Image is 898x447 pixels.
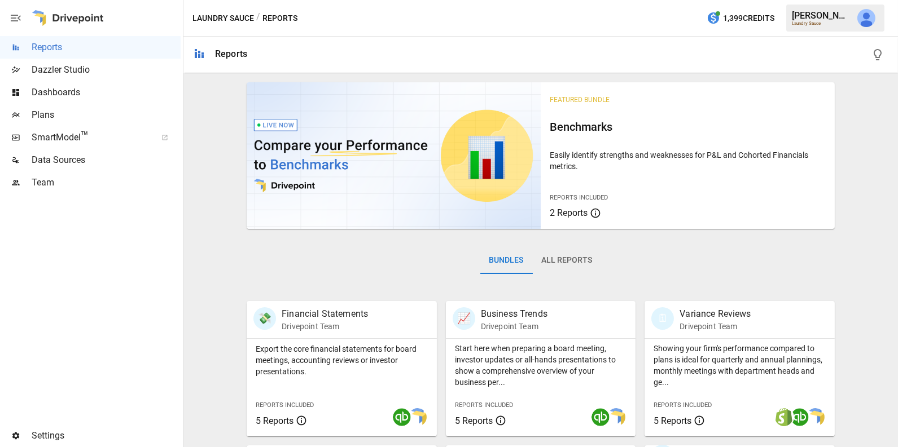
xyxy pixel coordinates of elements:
[607,408,625,426] img: smart model
[256,11,260,25] div: /
[723,11,774,25] span: 1,399 Credits
[282,321,368,332] p: Drivepoint Team
[550,207,588,218] span: 2 Reports
[480,247,533,274] button: Bundles
[654,415,691,426] span: 5 Reports
[651,307,674,330] div: 🗓
[680,307,751,321] p: Variance Reviews
[256,343,428,377] p: Export the core financial statements for board meetings, accounting reviews or investor presentat...
[550,194,608,201] span: Reports Included
[32,63,181,77] span: Dazzler Studio
[32,131,149,144] span: SmartModel
[32,41,181,54] span: Reports
[592,408,610,426] img: quickbooks
[192,11,254,25] button: Laundry Sauce
[393,408,411,426] img: quickbooks
[775,408,793,426] img: shopify
[792,21,851,26] div: Laundry Sauce
[215,48,247,59] div: Reports
[792,10,851,21] div: [PERSON_NAME]
[409,408,427,426] img: smart model
[455,343,627,388] p: Start here when preparing a board meeting, investor updates or all-hands presentations to show a ...
[256,401,314,409] span: Reports Included
[453,307,475,330] div: 📈
[533,247,602,274] button: All Reports
[550,149,826,172] p: Easily identify strengths and weaknesses for P&L and Cohorted Financials metrics.
[857,9,875,27] img: Julie Wilton
[550,118,826,136] h6: Benchmarks
[455,401,513,409] span: Reports Included
[32,176,181,189] span: Team
[282,307,368,321] p: Financial Statements
[481,307,547,321] p: Business Trends
[654,401,712,409] span: Reports Included
[455,415,493,426] span: 5 Reports
[32,429,181,442] span: Settings
[791,408,809,426] img: quickbooks
[851,2,882,34] button: Julie Wilton
[32,86,181,99] span: Dashboards
[81,129,89,143] span: ™
[32,108,181,122] span: Plans
[807,408,825,426] img: smart model
[253,307,276,330] div: 💸
[654,343,826,388] p: Showing your firm's performance compared to plans is ideal for quarterly and annual plannings, mo...
[247,82,541,229] img: video thumbnail
[481,321,547,332] p: Drivepoint Team
[32,153,181,167] span: Data Sources
[550,96,610,104] span: Featured Bundle
[256,415,294,426] span: 5 Reports
[702,8,779,29] button: 1,399Credits
[680,321,751,332] p: Drivepoint Team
